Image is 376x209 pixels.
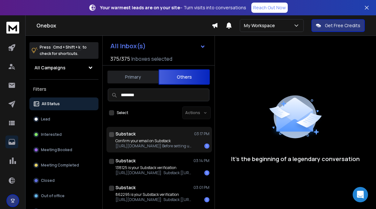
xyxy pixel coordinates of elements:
p: Meeting Booked [41,147,72,152]
p: Get Free Credits [325,22,360,29]
h1: All Inbox(s) [110,43,146,49]
p: – Turn visits into conversations [100,4,246,11]
p: 03:01 PM [193,185,209,190]
button: Meeting Completed [29,159,98,172]
p: My Workspace [244,22,278,29]
h1: Substack [115,131,136,137]
div: Open Intercom Messenger [353,187,368,202]
p: Out of office [41,193,65,198]
button: Primary [107,70,159,84]
div: 1 [204,197,209,202]
p: Interested [41,132,62,137]
a: Reach Out Now [251,3,288,13]
button: All Status [29,97,98,110]
div: 1 [204,170,209,175]
span: 375 / 375 [110,55,130,63]
h1: Substack [115,184,136,191]
p: Lead [41,117,50,122]
h1: All Campaigns [35,65,66,71]
div: 1 [204,143,209,149]
strong: Your warmest leads are on your site [100,4,180,11]
h1: Onebox [36,22,212,29]
span: Cmd + Shift + k [52,43,81,51]
p: All Status [42,101,60,106]
p: 03:17 PM [194,131,209,136]
button: Meeting Booked [29,143,98,156]
p: It’s the beginning of a legendary conversation [231,154,360,163]
button: All Inbox(s) [105,40,211,52]
button: Interested [29,128,98,141]
h3: Filters [29,85,98,94]
button: Lead [29,113,98,126]
p: [[URL][DOMAIN_NAME]] Substack [[URL][DOMAIN_NAME]!,w_80,h_80,c_fill,f_auto,q_auto:good,fl_progres... [115,197,192,202]
p: 138125 is your Substack verification [115,165,192,170]
button: Out of office [29,190,98,202]
label: Select [117,110,128,115]
p: 03:14 PM [193,158,209,163]
img: logo [6,22,19,34]
button: Closed [29,174,98,187]
p: Reach Out Now [253,4,286,11]
p: Closed [41,178,55,183]
p: Meeting Completed [41,163,79,168]
p: Confirm your email on Substack [115,138,192,143]
p: 862295 is your Substack verification [115,192,192,197]
button: Get Free Credits [311,19,365,32]
p: [[URL][DOMAIN_NAME]] Substack [[URL][DOMAIN_NAME]!,w_80,h_80,c_fill,f_auto,q_auto:good,fl_progres... [115,170,192,175]
p: [[URL][DOMAIN_NAME]] Before setting up your publication, [115,143,192,149]
h1: Substack [115,158,136,164]
h3: Inboxes selected [131,55,172,63]
p: Press to check for shortcuts. [40,44,87,57]
button: All Campaigns [29,61,98,74]
button: Others [159,69,210,85]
